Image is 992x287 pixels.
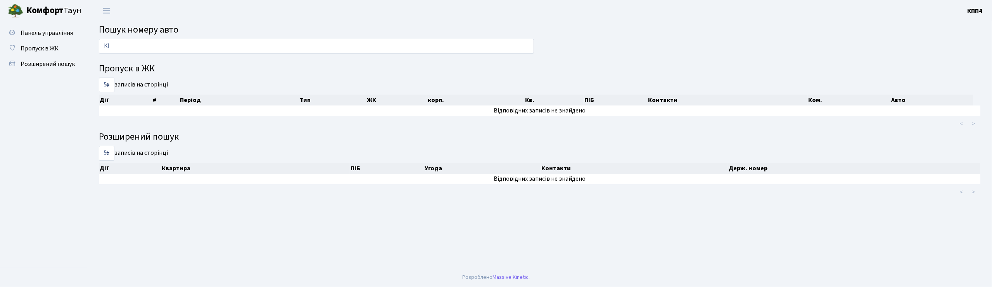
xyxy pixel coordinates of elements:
span: Пропуск в ЖК [21,44,59,53]
img: logo.png [8,3,23,19]
td: Відповідних записів не знайдено [99,105,980,116]
th: Квартира [161,163,350,174]
th: Контакти [541,163,728,174]
th: Авто [890,95,973,105]
th: # [152,95,179,105]
th: Держ. номер [728,163,981,174]
span: Розширений пошук [21,60,75,68]
select: записів на сторінці [99,78,114,92]
th: Кв. [524,95,584,105]
th: Дії [99,163,161,174]
div: Розроблено . [462,273,530,282]
h4: Пропуск в ЖК [99,63,980,74]
span: Панель управління [21,29,73,37]
th: Контакти [647,95,808,105]
h4: Розширений пошук [99,131,980,143]
b: Комфорт [26,4,64,17]
th: ПІБ [350,163,424,174]
button: Переключити навігацію [97,4,116,17]
label: записів на сторінці [99,78,168,92]
span: Таун [26,4,81,17]
a: КПП4 [968,6,983,16]
label: записів на сторінці [99,146,168,161]
a: Розширений пошук [4,56,81,72]
b: КПП4 [968,7,983,15]
select: записів на сторінці [99,146,114,161]
a: Пропуск в ЖК [4,41,81,56]
td: Відповідних записів не знайдено [99,174,980,184]
a: Панель управління [4,25,81,41]
th: Ком. [808,95,891,105]
th: Дії [99,95,152,105]
th: Угода [424,163,541,174]
a: Massive Kinetic [493,273,529,281]
th: ПІБ [584,95,647,105]
span: Пошук номеру авто [99,23,178,36]
input: Пошук [99,39,534,54]
th: корп. [427,95,524,105]
th: Тип [299,95,366,105]
th: ЖК [366,95,427,105]
th: Період [179,95,299,105]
